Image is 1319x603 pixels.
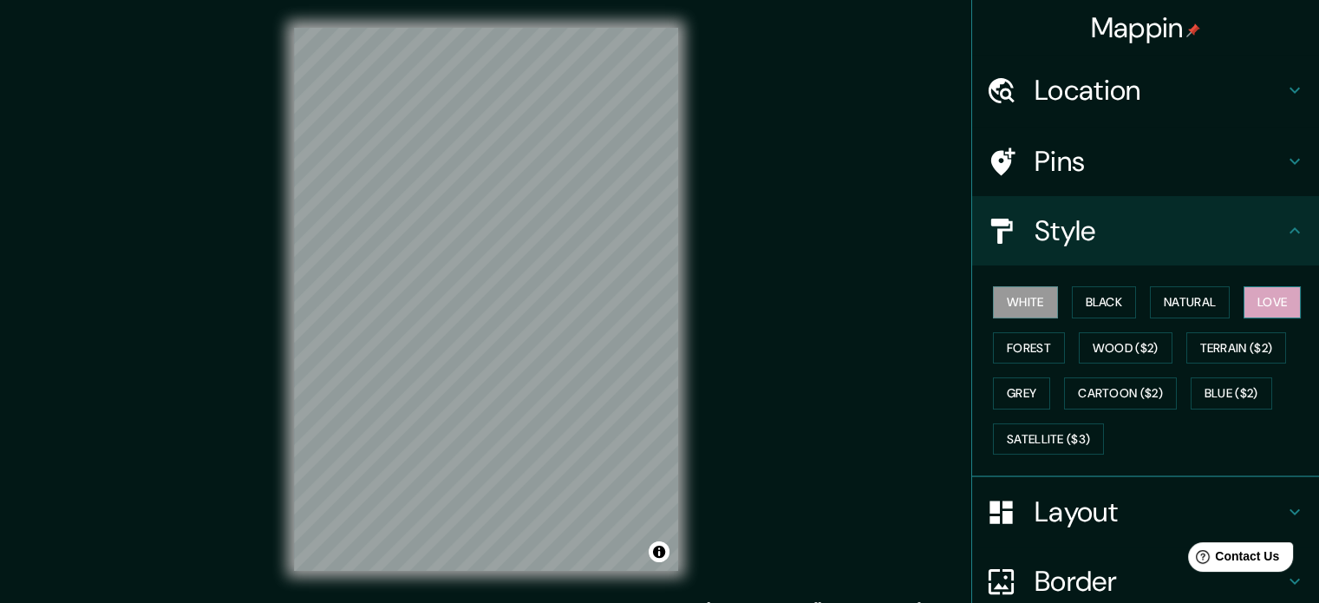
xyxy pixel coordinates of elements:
button: Toggle attribution [649,541,669,562]
div: Pins [972,127,1319,196]
div: Location [972,56,1319,125]
button: Wood ($2) [1079,332,1172,364]
h4: Border [1035,564,1284,599]
canvas: Map [294,28,678,571]
div: Style [972,196,1319,265]
button: Cartoon ($2) [1064,377,1177,410]
img: pin-icon.png [1186,23,1200,37]
button: Satellite ($3) [993,423,1104,456]
button: Blue ($2) [1191,377,1272,410]
div: Layout [972,477,1319,547]
button: Black [1072,286,1137,318]
h4: Location [1035,73,1284,108]
h4: Style [1035,213,1284,248]
iframe: Help widget launcher [1165,535,1300,584]
button: Grey [993,377,1050,410]
h4: Mappin [1091,10,1201,45]
button: Terrain ($2) [1186,332,1287,364]
button: White [993,286,1058,318]
button: Natural [1150,286,1230,318]
button: Forest [993,332,1065,364]
h4: Layout [1035,495,1284,529]
button: Love [1244,286,1301,318]
h4: Pins [1035,144,1284,179]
